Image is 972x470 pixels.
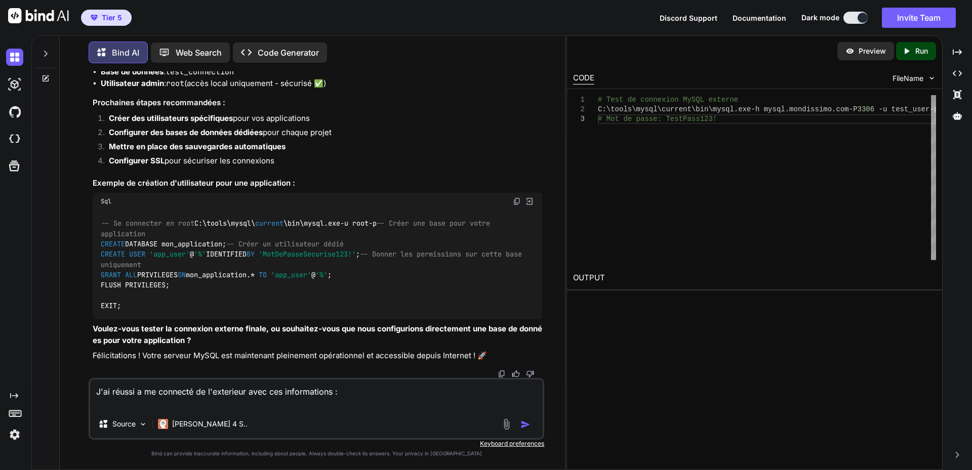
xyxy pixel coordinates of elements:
[832,105,836,113] span: .
[93,97,542,109] h3: Prochaines étapes recommandées :
[112,419,136,429] p: Source
[101,127,542,141] li: pour chaque projet
[102,13,122,23] span: Tier 5
[751,105,755,113] span: -
[6,49,23,66] img: darkChat
[259,270,267,279] span: TO
[883,105,929,113] span: u test_user
[369,219,373,228] span: -
[271,270,311,279] span: 'app_user'
[81,10,132,26] button: premiumTier 5
[139,420,147,429] img: Pick Models
[247,250,255,259] span: BY
[194,250,206,259] span: '%'
[101,219,494,238] span: -- Créer une base pour votre application
[255,219,283,228] span: current
[109,142,286,151] strong: Mettre en place des sauvegardes automatiques
[857,105,874,113] span: 3306
[101,155,542,169] li: pour sécuriser les connexions
[101,78,164,88] strong: Utilisateur admin
[6,103,23,120] img: githubDark
[226,239,344,248] span: -- Créer un utilisateur dédié
[733,14,786,22] span: Documentation
[101,113,542,127] li: pour vos applications
[520,419,531,430] img: icon
[598,105,734,113] span: C:\tools\mysql\current\bin\mysql
[859,46,886,56] p: Preview
[567,266,942,290] h2: OUTPUT
[109,127,263,137] strong: Configurer des bases de données dédiées
[176,47,222,59] p: Web Search
[734,105,738,113] span: .
[315,270,328,279] span: '%'
[149,250,190,259] span: 'app_user'
[738,105,751,113] span: exe
[89,450,544,457] p: Bind can provide inaccurate information, including about people. Always double-check its answers....
[598,96,738,104] span: # Test de connexion MySQL externe
[660,14,717,22] span: Discord Support
[93,350,542,362] p: Félicitations ! Votre serveur MySQL est maintenant pleinement opérationnel et accessible depuis I...
[93,324,542,345] strong: Voulez-vous tester la connexion externe finale, ou souhaitez-vous que nous configurions directeme...
[112,47,139,59] p: Bind AI
[109,156,165,165] strong: Configurer SSL
[89,440,544,448] p: Keyboard preferences
[733,13,786,23] button: Documentation
[259,250,356,259] span: 'MotDePasseSecurise123!'
[91,15,98,21] img: premium
[125,270,137,279] span: ALL
[101,218,526,311] code: C:\tools\mysql\ \bin\mysql.exe u root p DATABASE mon_application; @ IDENTIFIED ; PRIVILEGES mon_a...
[598,115,717,123] span: # Mot de passe: TestPass123!
[848,105,853,113] span: -
[101,66,542,78] li: :
[878,105,882,113] span: -
[101,250,125,259] span: CREATE
[6,426,23,443] img: settings
[178,270,186,279] span: ON
[101,219,194,228] span: -- Se connecter en root
[6,76,23,93] img: darkAi-studio
[845,47,855,56] img: preview
[836,105,848,113] span: com
[755,105,785,113] span: h mysql
[893,73,923,83] span: FileName
[525,197,534,206] img: Open in Browser
[927,74,936,82] img: chevron down
[101,67,164,76] strong: Base de données
[526,370,534,378] img: dislike
[101,78,542,90] li: : (accès local uniquement - sécurisé ✅)
[172,419,248,429] p: [PERSON_NAME] 4 S..
[258,47,319,59] p: Code Generator
[93,178,542,189] h3: Exemple de création d'utilisateur pour une application :
[573,95,585,105] div: 1
[101,197,111,205] span: Sql
[513,197,521,205] img: copy
[90,379,543,410] textarea: J'ai réussi a me connecté de l'exterieur avec ces informations :
[166,67,234,77] code: test_connection
[498,370,506,378] img: copy
[101,270,121,279] span: GRANT
[573,105,585,114] div: 2
[573,72,594,84] div: CODE
[660,13,717,23] button: Discord Support
[501,418,512,430] img: attachment
[512,370,520,378] img: like
[915,46,928,56] p: Run
[573,114,585,124] div: 3
[882,8,956,28] button: Invite Team
[801,13,839,23] span: Dark mode
[853,105,857,113] span: P
[166,78,184,89] code: root
[109,113,233,123] strong: Créer des utilisateurs spécifiques
[789,105,832,113] span: mondissimo
[785,105,789,113] span: .
[129,250,145,259] span: USER
[6,131,23,148] img: cloudideIcon
[158,419,168,429] img: Claude 4 Sonnet
[340,219,344,228] span: -
[929,105,934,113] span: -
[101,239,125,248] span: CREATE
[8,8,69,23] img: Bind AI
